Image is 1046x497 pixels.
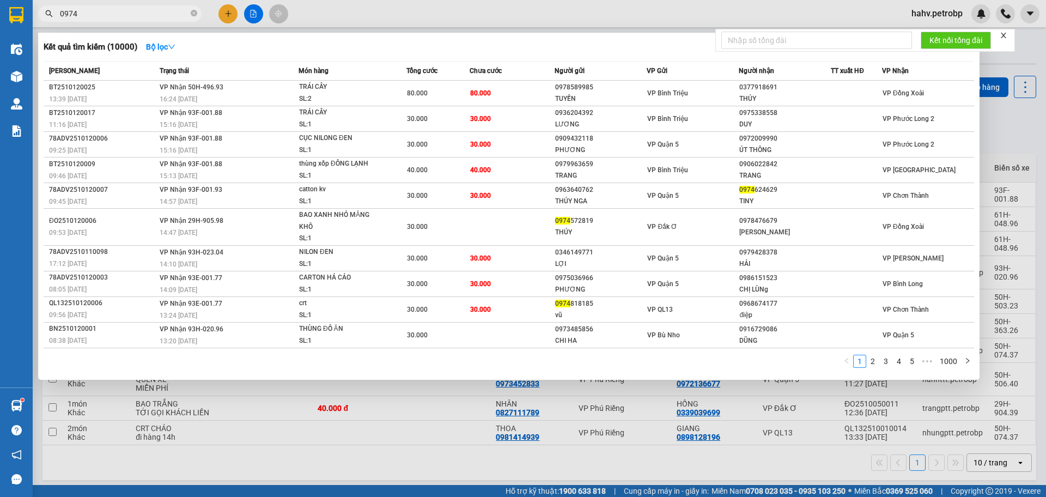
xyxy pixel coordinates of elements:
span: Người gửi [555,67,585,75]
span: VP Quận 5 [647,192,679,199]
img: warehouse-icon [11,400,22,411]
div: THỦY [739,93,830,105]
span: 13:39 [DATE] [49,95,87,103]
span: 11:16 [DATE] [49,121,87,129]
span: 08:05 [DATE] [49,286,87,293]
div: CHI HA [555,335,646,347]
span: VP Nhận [882,67,909,75]
div: 572819 [555,215,646,227]
div: ĐO2510120006 [49,215,156,227]
div: SL: 1 [299,258,381,270]
span: VP [PERSON_NAME] [883,254,944,262]
span: message [11,474,22,484]
div: SL: 1 [299,310,381,322]
span: VP Bù Nho [647,331,680,339]
span: right [964,357,971,364]
span: VP Quận 5 [647,254,679,262]
div: PHƯƠNG [555,284,646,295]
img: warehouse-icon [11,44,22,55]
li: 4 [892,355,905,368]
div: 78ADV2510120003 [49,272,156,283]
div: DUY [739,119,830,130]
div: TRÁI CÂY [299,107,381,119]
div: 0972009990 [739,133,830,144]
div: QL132510120006 [49,298,156,309]
span: 14:09 [DATE] [160,286,197,294]
span: 15:16 [DATE] [160,121,197,129]
div: SL: 1 [299,144,381,156]
h3: Kết quả tìm kiếm ( 10000 ) [44,41,137,53]
span: 30.000 [407,141,428,148]
span: 09:53 [DATE] [49,229,87,237]
span: VP Nhận 93E-001.77 [160,300,222,307]
span: 09:45 [DATE] [49,198,87,205]
span: VP Đắk Ơ [647,223,677,231]
span: 80.000 [470,89,491,97]
span: Trạng thái [160,67,189,75]
div: 0975036966 [555,272,646,284]
span: VP Nhận 93H-020.96 [160,325,223,333]
a: 1000 [936,355,960,367]
span: VP Bình Triệu [647,166,688,174]
div: 0973485856 [555,324,646,335]
span: 17:12 [DATE] [49,260,87,268]
div: SL: 1 [299,233,381,245]
button: Kết nối tổng đài [921,32,991,49]
div: THÙNG ĐỒ ĂN [299,323,381,335]
li: 1000 [936,355,961,368]
span: 30.000 [470,254,491,262]
li: 5 [905,355,919,368]
span: VP Phước Long 2 [883,141,934,148]
div: SL: 1 [299,170,381,182]
span: VP Quận 5 [647,141,679,148]
a: 1 [854,355,866,367]
div: 818185 [555,298,646,310]
img: solution-icon [11,125,22,137]
span: 30.000 [407,115,428,123]
span: 40.000 [470,166,491,174]
a: 3 [880,355,892,367]
span: question-circle [11,425,22,435]
span: VP Đồng Xoài [883,89,924,97]
div: thùng xốp ĐÔNG LẠNH [299,158,381,170]
span: VP Đồng Xoài [883,223,924,231]
span: 80.000 [407,89,428,97]
div: THÚY NGA [555,196,646,207]
span: 09:46 [DATE] [49,172,87,180]
span: 30.000 [470,280,491,288]
div: 78ADV2510120006 [49,133,156,144]
sup: 1 [21,398,24,402]
div: ÚT THÔNG [739,144,830,156]
span: VP Bình Triệu [647,89,688,97]
span: 0974 [555,300,570,307]
span: VP QL13 [647,306,673,313]
span: 15:16 [DATE] [160,147,197,154]
span: 14:10 [DATE] [160,260,197,268]
div: PHƯƠNG [555,144,646,156]
span: left [843,357,850,364]
span: VP Gửi [647,67,667,75]
div: 624629 [739,184,830,196]
span: Kết nối tổng đài [929,34,982,46]
div: NILON ĐEN [299,246,381,258]
li: 3 [879,355,892,368]
div: 0978476679 [739,215,830,227]
span: VP Nhận 93F-001.88 [160,109,222,117]
div: SL: 1 [299,196,381,208]
div: 0906022842 [739,159,830,170]
span: notification [11,450,22,460]
span: 0974 [739,186,755,193]
span: VP Nhận 29H-905.98 [160,217,223,225]
span: 30.000 [407,280,428,288]
span: VP Chơn Thành [883,306,929,313]
div: BN2510120001 [49,323,156,335]
span: Món hàng [299,67,329,75]
div: 0978589985 [555,82,646,93]
span: VP Chơn Thành [883,192,929,199]
div: SL: 2 [299,93,381,105]
li: 2 [866,355,879,368]
div: LỢI [555,258,646,270]
span: Tổng cước [406,67,437,75]
span: VP Quận 5 [647,280,679,288]
span: 14:57 [DATE] [160,198,197,205]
